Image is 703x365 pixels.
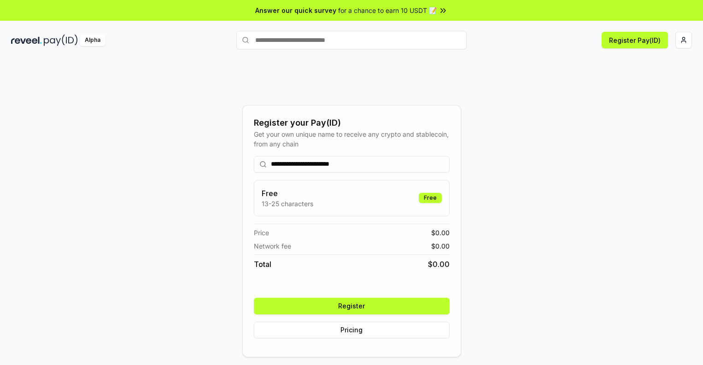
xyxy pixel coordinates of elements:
[431,228,450,238] span: $ 0.00
[338,6,437,15] span: for a chance to earn 10 USDT 📝
[431,241,450,251] span: $ 0.00
[254,241,291,251] span: Network fee
[255,6,336,15] span: Answer our quick survey
[11,35,42,46] img: reveel_dark
[428,259,450,270] span: $ 0.00
[262,188,313,199] h3: Free
[44,35,78,46] img: pay_id
[254,298,450,314] button: Register
[262,199,313,209] p: 13-25 characters
[254,228,269,238] span: Price
[254,259,271,270] span: Total
[80,35,105,46] div: Alpha
[254,129,450,149] div: Get your own unique name to receive any crypto and stablecoin, from any chain
[602,32,668,48] button: Register Pay(ID)
[254,322,450,338] button: Pricing
[419,193,442,203] div: Free
[254,116,450,129] div: Register your Pay(ID)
